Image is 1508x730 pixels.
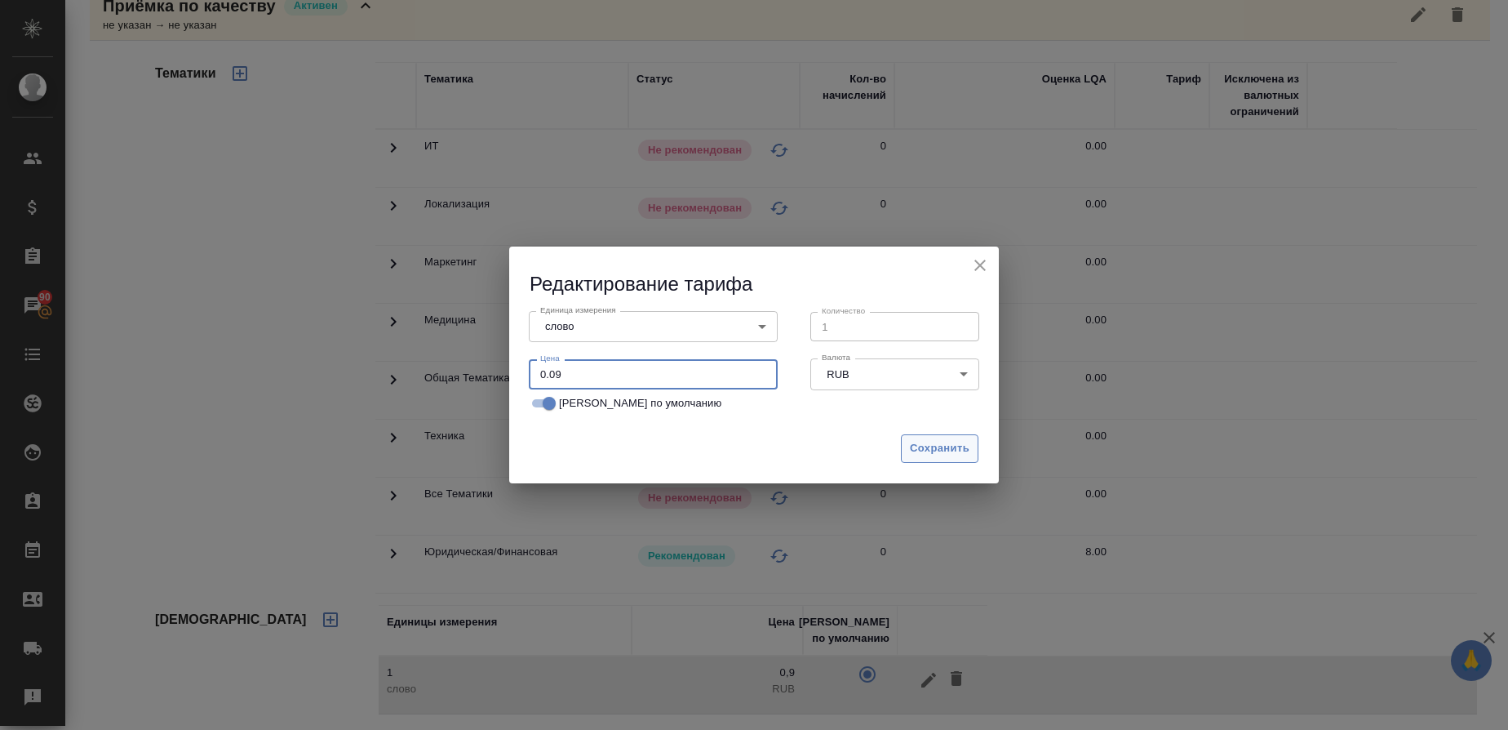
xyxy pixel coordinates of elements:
[559,395,721,412] span: [PERSON_NAME] по умолчанию
[810,358,979,389] div: RUB
[901,434,978,463] button: Сохранить
[530,273,752,295] span: Редактирование тарифа
[968,253,992,278] button: close
[540,319,579,333] button: слово
[529,311,778,342] div: слово
[822,367,854,381] button: RUB
[910,439,969,458] span: Сохранить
